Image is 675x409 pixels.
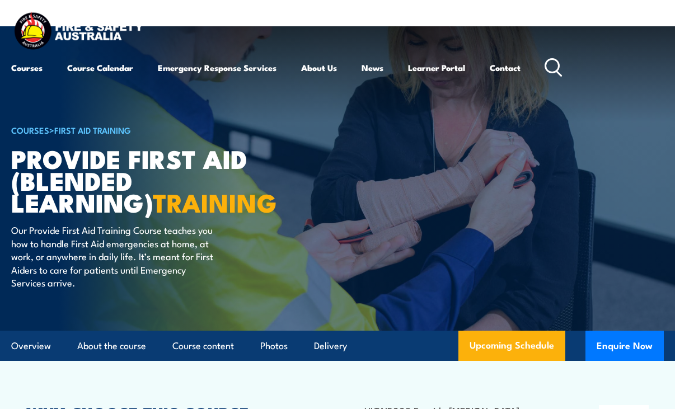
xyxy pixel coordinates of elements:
a: First Aid Training [54,124,131,136]
h6: > [11,123,288,137]
a: Overview [11,331,51,361]
a: Emergency Response Services [158,54,276,81]
a: Photos [260,331,288,361]
a: About Us [301,54,337,81]
a: Course Calendar [67,54,133,81]
a: Learner Portal [408,54,465,81]
a: Delivery [314,331,347,361]
strong: TRAINING [153,182,277,221]
h1: Provide First Aid (Blended Learning) [11,147,288,213]
a: Courses [11,54,43,81]
a: Contact [490,54,521,81]
button: Enquire Now [585,331,664,361]
p: Our Provide First Aid Training Course teaches you how to handle First Aid emergencies at home, at... [11,223,215,289]
a: COURSES [11,124,49,136]
a: Course content [172,331,234,361]
a: Upcoming Schedule [458,331,565,361]
a: About the course [77,331,146,361]
a: News [362,54,383,81]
